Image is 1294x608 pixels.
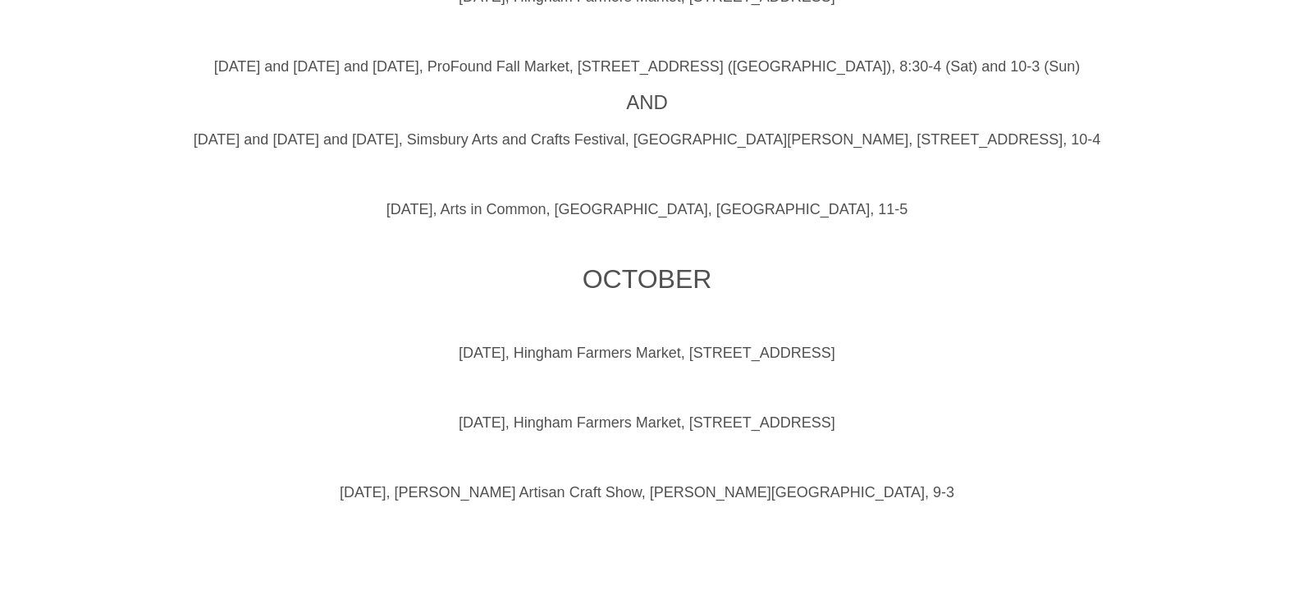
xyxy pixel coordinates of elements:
[194,131,1101,148] span: [DATE] and [DATE] and [DATE], Simsbury Arts and Crafts Festival, [GEOGRAPHIC_DATA][PERSON_NAME], ...
[459,414,835,431] span: [DATE], Hingham Farmers Market, [STREET_ADDRESS]
[340,484,954,501] span: [DATE], [PERSON_NAME] Artisan Craft Show, [PERSON_NAME][GEOGRAPHIC_DATA], 9-3
[459,345,835,361] span: [DATE], Hingham Farmers Market, [STREET_ADDRESS]
[214,58,1081,75] span: [DATE] and [DATE] and [DATE], ProFound Fall Market, [STREET_ADDRESS] ([GEOGRAPHIC_DATA]), 8:30-4 ...
[583,264,712,294] span: OCTOBER
[386,201,908,217] span: [DATE], Arts in Common, [GEOGRAPHIC_DATA], [GEOGRAPHIC_DATA], 11-5
[626,91,668,113] span: AND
